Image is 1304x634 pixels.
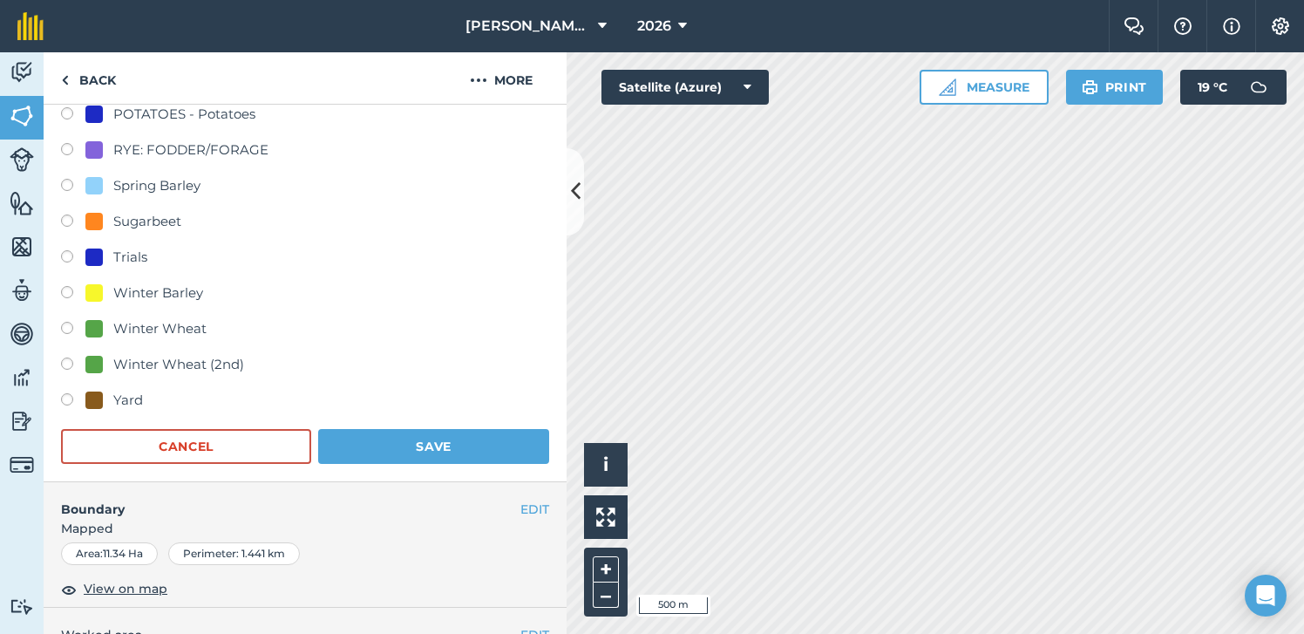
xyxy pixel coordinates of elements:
div: Open Intercom Messenger [1245,575,1287,617]
img: Ruler icon [939,78,956,96]
img: svg+xml;base64,PD94bWwgdmVyc2lvbj0iMS4wIiBlbmNvZGluZz0idXRmLTgiPz4KPCEtLSBHZW5lcmF0b3I6IEFkb2JlIE... [10,365,34,391]
div: Perimeter : 1.441 km [168,542,300,565]
div: Trials [113,247,147,268]
div: Winter Wheat [113,318,207,339]
img: fieldmargin Logo [17,12,44,40]
img: Four arrows, one pointing top left, one top right, one bottom right and the last bottom left [596,508,615,527]
span: i [603,453,608,475]
img: svg+xml;base64,PHN2ZyB4bWxucz0iaHR0cDovL3d3dy53My5vcmcvMjAwMC9zdmciIHdpZHRoPSI5IiBoZWlnaHQ9IjI0Ii... [61,70,69,91]
img: svg+xml;base64,PHN2ZyB4bWxucz0iaHR0cDovL3d3dy53My5vcmcvMjAwMC9zdmciIHdpZHRoPSI1NiIgaGVpZ2h0PSI2MC... [10,190,34,216]
button: Measure [920,70,1049,105]
button: Save [318,429,549,464]
img: svg+xml;base64,PHN2ZyB4bWxucz0iaHR0cDovL3d3dy53My5vcmcvMjAwMC9zdmciIHdpZHRoPSIxOCIgaGVpZ2h0PSIyNC... [61,579,77,600]
button: i [584,443,628,487]
button: Satellite (Azure) [601,70,769,105]
div: Spring Barley [113,175,200,196]
button: View on map [61,579,167,600]
a: Back [44,52,133,104]
img: svg+xml;base64,PHN2ZyB4bWxucz0iaHR0cDovL3d3dy53My5vcmcvMjAwMC9zdmciIHdpZHRoPSI1NiIgaGVpZ2h0PSI2MC... [10,234,34,260]
button: Print [1066,70,1164,105]
span: Mapped [44,519,567,538]
button: + [593,556,619,583]
img: svg+xml;base64,PD94bWwgdmVyc2lvbj0iMS4wIiBlbmNvZGluZz0idXRmLTgiPz4KPCEtLSBHZW5lcmF0b3I6IEFkb2JlIE... [10,277,34,303]
div: POTATOES - Potatoes [113,104,255,125]
span: 19 ° C [1198,70,1227,105]
button: – [593,583,619,608]
button: EDIT [520,500,549,519]
img: svg+xml;base64,PHN2ZyB4bWxucz0iaHR0cDovL3d3dy53My5vcmcvMjAwMC9zdmciIHdpZHRoPSIxNyIgaGVpZ2h0PSIxNy... [1223,16,1240,37]
img: svg+xml;base64,PD94bWwgdmVyc2lvbj0iMS4wIiBlbmNvZGluZz0idXRmLTgiPz4KPCEtLSBHZW5lcmF0b3I6IEFkb2JlIE... [1241,70,1276,105]
button: 19 °C [1180,70,1287,105]
img: svg+xml;base64,PHN2ZyB4bWxucz0iaHR0cDovL3d3dy53My5vcmcvMjAwMC9zdmciIHdpZHRoPSIxOSIgaGVpZ2h0PSIyNC... [1082,77,1098,98]
span: 2026 [637,16,671,37]
button: Cancel [61,429,311,464]
h4: Boundary [44,482,520,519]
div: Sugarbeet [113,211,181,232]
span: [PERSON_NAME] Ltd. [465,16,591,37]
div: RYE: FODDER/FORAGE [113,140,268,160]
img: svg+xml;base64,PD94bWwgdmVyc2lvbj0iMS4wIiBlbmNvZGluZz0idXRmLTgiPz4KPCEtLSBHZW5lcmF0b3I6IEFkb2JlIE... [10,147,34,172]
img: Two speech bubbles overlapping with the left bubble in the forefront [1124,17,1144,35]
img: svg+xml;base64,PD94bWwgdmVyc2lvbj0iMS4wIiBlbmNvZGluZz0idXRmLTgiPz4KPCEtLSBHZW5lcmF0b3I6IEFkb2JlIE... [10,408,34,434]
img: svg+xml;base64,PHN2ZyB4bWxucz0iaHR0cDovL3d3dy53My5vcmcvMjAwMC9zdmciIHdpZHRoPSIyMCIgaGVpZ2h0PSIyNC... [470,70,487,91]
span: View on map [84,579,167,598]
img: A cog icon [1270,17,1291,35]
img: A question mark icon [1172,17,1193,35]
img: svg+xml;base64,PD94bWwgdmVyc2lvbj0iMS4wIiBlbmNvZGluZz0idXRmLTgiPz4KPCEtLSBHZW5lcmF0b3I6IEFkb2JlIE... [10,453,34,477]
img: svg+xml;base64,PD94bWwgdmVyc2lvbj0iMS4wIiBlbmNvZGluZz0idXRmLTgiPz4KPCEtLSBHZW5lcmF0b3I6IEFkb2JlIE... [10,321,34,347]
div: Winter Barley [113,283,203,303]
div: Winter Wheat (2nd) [113,354,244,375]
img: svg+xml;base64,PD94bWwgdmVyc2lvbj0iMS4wIiBlbmNvZGluZz0idXRmLTgiPz4KPCEtLSBHZW5lcmF0b3I6IEFkb2JlIE... [10,59,34,85]
div: Yard [113,390,143,411]
img: svg+xml;base64,PHN2ZyB4bWxucz0iaHR0cDovL3d3dy53My5vcmcvMjAwMC9zdmciIHdpZHRoPSI1NiIgaGVpZ2h0PSI2MC... [10,103,34,129]
div: Area : 11.34 Ha [61,542,158,565]
img: svg+xml;base64,PD94bWwgdmVyc2lvbj0iMS4wIiBlbmNvZGluZz0idXRmLTgiPz4KPCEtLSBHZW5lcmF0b3I6IEFkb2JlIE... [10,598,34,615]
button: More [436,52,567,104]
